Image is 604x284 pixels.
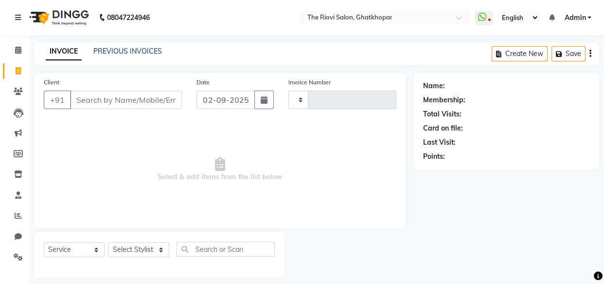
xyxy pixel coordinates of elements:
label: Invoice Number [288,78,331,87]
b: 08047224946 [107,4,150,31]
a: INVOICE [46,43,82,60]
div: Total Visits: [423,109,462,119]
label: Date [196,78,210,87]
img: logo [25,4,91,31]
label: Client [44,78,59,87]
div: Name: [423,81,445,91]
button: Save [551,46,586,61]
span: Select & add items from the list below [44,121,396,218]
div: Points: [423,151,445,162]
div: Last Visit: [423,137,456,148]
div: Membership: [423,95,465,105]
div: Card on file: [423,123,463,133]
a: PREVIOUS INVOICES [93,47,162,56]
input: Search or Scan [177,242,275,257]
input: Search by Name/Mobile/Email/Code [70,91,182,109]
button: Create New [492,46,548,61]
button: +91 [44,91,71,109]
span: Admin [564,13,586,23]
